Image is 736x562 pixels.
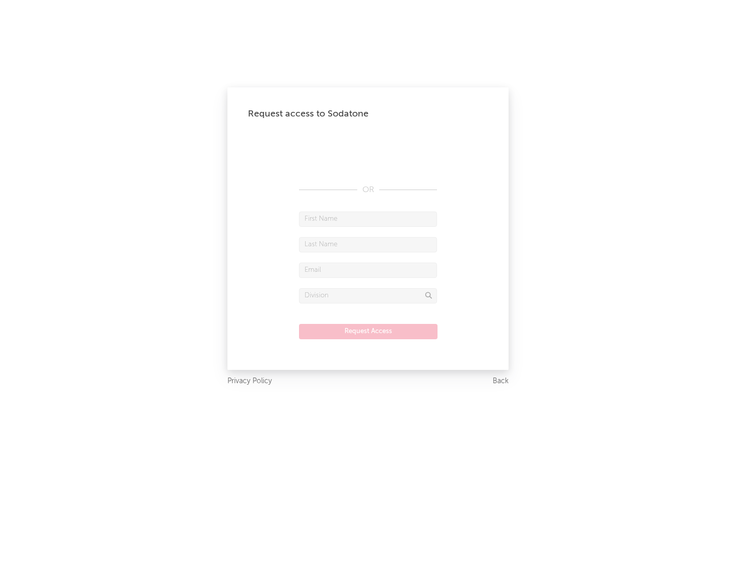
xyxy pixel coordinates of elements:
div: OR [299,184,437,196]
a: Back [493,375,509,388]
a: Privacy Policy [227,375,272,388]
button: Request Access [299,324,438,339]
input: Email [299,263,437,278]
input: Last Name [299,237,437,252]
div: Request access to Sodatone [248,108,488,120]
input: First Name [299,212,437,227]
input: Division [299,288,437,303]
